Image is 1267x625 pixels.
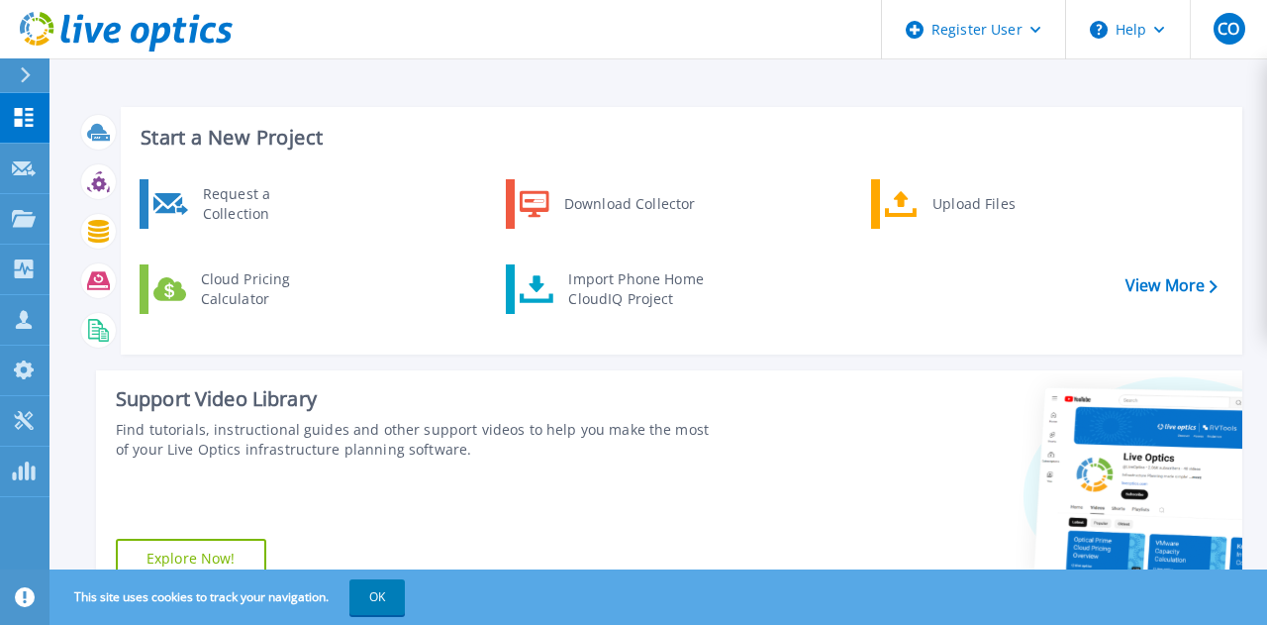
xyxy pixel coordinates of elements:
div: Import Phone Home CloudIQ Project [558,269,713,309]
button: OK [349,579,405,615]
div: Upload Files [923,184,1069,224]
div: Support Video Library [116,386,712,412]
a: Upload Files [871,179,1074,229]
a: Request a Collection [140,179,342,229]
div: Request a Collection [193,184,338,224]
a: Cloud Pricing Calculator [140,264,342,314]
div: Cloud Pricing Calculator [191,269,338,309]
span: CO [1218,21,1239,37]
span: This site uses cookies to track your navigation. [54,579,405,615]
a: Download Collector [506,179,709,229]
div: Download Collector [554,184,704,224]
a: Explore Now! [116,539,266,578]
h3: Start a New Project [141,127,1217,149]
div: Find tutorials, instructional guides and other support videos to help you make the most of your L... [116,420,712,460]
a: View More [1125,276,1218,295]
